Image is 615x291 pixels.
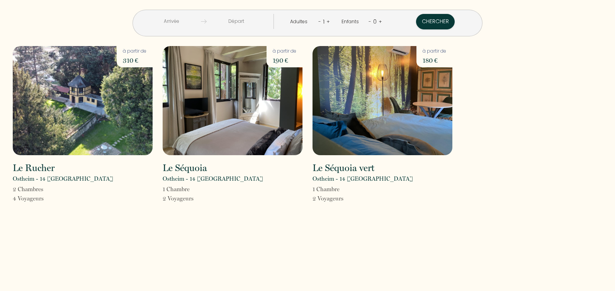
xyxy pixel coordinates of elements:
div: Enfants [341,18,362,26]
h2: Le Séquoia [163,163,207,173]
a: - [369,18,371,25]
p: 4 Voyageur [13,194,44,203]
a: - [318,18,321,25]
p: 310 € [123,55,146,66]
h2: Le Rucher [13,163,54,173]
div: 0 [371,15,379,28]
p: 180 € [423,55,446,66]
p: 2 Voyageur [313,194,343,203]
div: Adultes [290,18,310,26]
p: Ostheim - 14 [GEOGRAPHIC_DATA] [13,174,113,183]
p: 2 Chambre [13,185,44,194]
p: Ostheim - 14 [GEOGRAPHIC_DATA] [163,174,263,183]
img: rental-image [313,46,452,155]
div: 1 [321,15,326,28]
p: 190 € [273,55,296,66]
h2: Le Séquoia vert [313,163,374,173]
p: à partir de [273,48,296,55]
p: Ostheim - 14 [GEOGRAPHIC_DATA] [313,174,413,183]
input: Départ [207,14,266,29]
img: rental-image [13,46,153,155]
img: guests [201,19,207,24]
p: 2 Voyageur [163,194,194,203]
span: s [41,195,44,202]
span: s [41,186,43,193]
a: + [326,18,330,25]
span: s [341,195,343,202]
p: à partir de [423,48,446,55]
p: 1 Chambre [163,185,194,194]
button: Chercher [416,14,455,29]
a: + [379,18,382,25]
span: s [191,195,194,202]
p: 1 Chambre [313,185,343,194]
img: rental-image [163,46,302,155]
input: Arrivée [142,14,201,29]
p: à partir de [123,48,146,55]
